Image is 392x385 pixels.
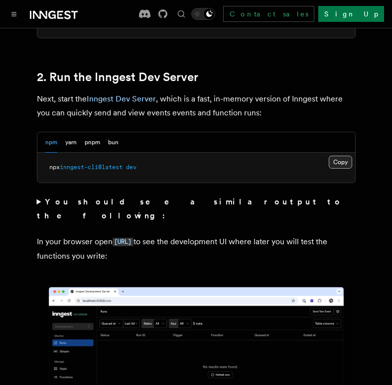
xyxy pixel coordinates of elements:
button: npm [45,132,57,153]
button: yarn [65,132,77,153]
code: [URL] [113,238,133,246]
a: Contact sales [223,6,314,22]
p: Next, start the , which is a fast, in-memory version of Inngest where you can quickly send and vi... [37,92,356,120]
span: dev [126,164,136,171]
button: bun [108,132,119,153]
summary: You should see a similar output to the following: [37,195,356,223]
button: Copy [329,156,352,169]
button: pnpm [85,132,100,153]
button: Find something... [175,8,187,20]
a: [URL] [113,237,133,246]
a: Sign Up [318,6,384,22]
button: Toggle dark mode [191,8,215,20]
span: npx [49,164,60,171]
span: inngest-cli@latest [60,164,123,171]
a: Inngest Dev Server [87,94,156,103]
strong: You should see a similar output to the following: [37,197,343,220]
a: 2. Run the Inngest Dev Server [37,70,198,84]
button: Toggle navigation [8,8,20,20]
p: In your browser open to see the development UI where later you will test the functions you write: [37,235,356,263]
